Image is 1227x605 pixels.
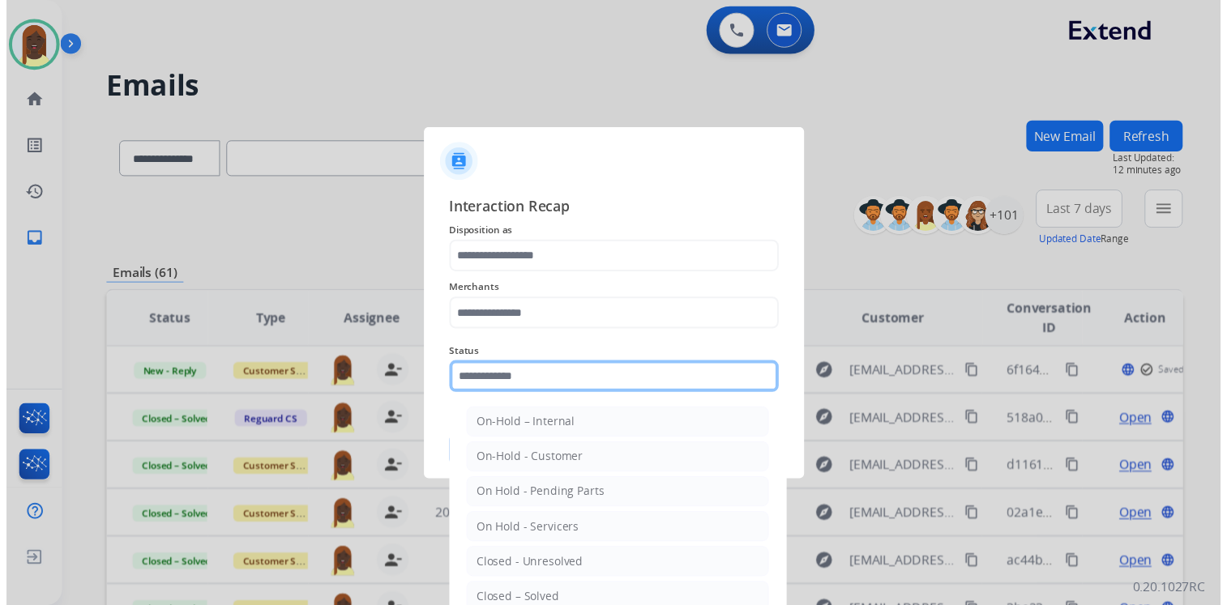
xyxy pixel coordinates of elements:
[452,348,789,368] span: Status
[481,529,585,545] div: On Hold - Servicers
[452,283,789,303] span: Merchants
[442,145,481,184] img: contactIcon
[481,422,581,438] div: On-Hold – Internal
[452,199,789,225] span: Interaction Recap
[452,225,789,245] span: Disposition as
[481,565,589,581] div: Closed - Unresolved
[481,458,589,474] div: On-Hold - Customer
[481,493,611,509] div: On Hold - Pending Parts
